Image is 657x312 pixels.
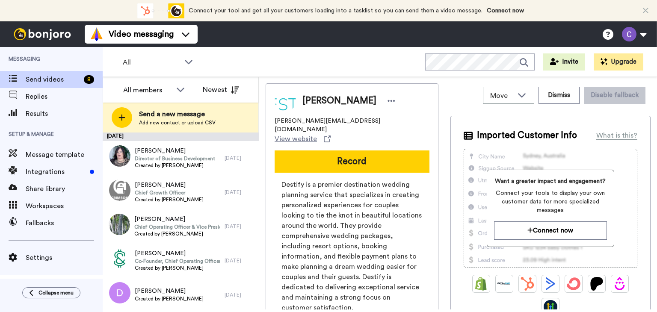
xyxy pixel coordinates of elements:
[109,214,130,235] img: bd471f55-775d-4df1-83f9-76f5d322b8d8.jpg
[135,287,204,295] span: [PERSON_NAME]
[490,91,513,101] span: Move
[135,155,215,162] span: Director of Business Development
[225,291,255,298] div: [DATE]
[196,81,246,98] button: Newest
[22,287,80,298] button: Collapse menu
[134,215,220,224] span: [PERSON_NAME]
[135,258,220,265] span: Co-Founder, Chief Operating Officer
[109,282,130,303] img: d.png
[135,181,204,189] span: [PERSON_NAME]
[477,129,577,142] span: Imported Customer Info
[543,53,585,71] button: Invite
[494,221,607,240] button: Connect now
[26,150,103,160] span: Message template
[594,53,643,71] button: Upgrade
[26,184,103,194] span: Share library
[225,155,255,162] div: [DATE]
[275,90,296,112] img: Image of Megan
[613,277,627,291] img: Drip
[539,87,580,104] button: Dismiss
[109,28,174,40] span: Video messaging
[139,109,216,119] span: Send a new message
[134,230,220,237] span: Created by [PERSON_NAME]
[26,74,80,85] span: Send videos
[26,218,103,228] span: Fallbacks
[225,223,255,230] div: [DATE]
[135,265,220,271] span: Created by [PERSON_NAME]
[26,167,86,177] span: Integrations
[109,248,130,269] img: 90ab712c-4495-48c5-9db6-68d27dcc3ac6.jpg
[189,8,482,14] span: Connect your tool and get all your customers loading into a tasklist so you can send them a video...
[123,85,172,95] div: All members
[494,189,607,215] span: Connect your tools to display your own customer data for more specialized messages
[123,57,180,68] span: All
[521,277,534,291] img: Hubspot
[302,94,376,107] span: [PERSON_NAME]
[135,162,215,169] span: Created by [PERSON_NAME]
[26,253,103,263] span: Settings
[474,277,488,291] img: Shopify
[90,27,104,41] img: vm-color.svg
[135,189,204,196] span: Chief Growth Officer
[135,196,204,203] span: Created by [PERSON_NAME]
[135,295,204,302] span: Created by [PERSON_NAME]
[275,134,317,144] span: View website
[134,224,220,230] span: Chief Operating Officer & Vice President of Finance
[567,277,580,291] img: ConvertKit
[275,150,429,173] button: Record
[38,289,74,296] span: Collapse menu
[590,277,604,291] img: Patreon
[103,132,259,141] div: [DATE]
[584,87,645,104] button: Disable fallback
[137,3,184,18] div: animation
[225,257,255,264] div: [DATE]
[596,130,637,141] div: What is this?
[135,249,220,258] span: [PERSON_NAME]
[275,117,429,134] span: [PERSON_NAME][EMAIL_ADDRESS][DOMAIN_NAME]
[10,28,74,40] img: bj-logo-header-white.svg
[135,147,215,155] span: [PERSON_NAME]
[109,145,130,167] img: 8648bfc7-1486-455f-a2eb-6845907dd1bf.jpg
[84,75,94,84] div: 8
[487,8,524,14] a: Connect now
[497,277,511,291] img: Ontraport
[544,277,557,291] img: ActiveCampaign
[225,189,255,196] div: [DATE]
[139,119,216,126] span: Add new contact or upload CSV
[26,91,103,102] span: Replies
[275,134,331,144] a: View website
[494,177,607,185] span: Want a greater impact and engagement?
[26,109,103,119] span: Results
[26,201,103,211] span: Workspaces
